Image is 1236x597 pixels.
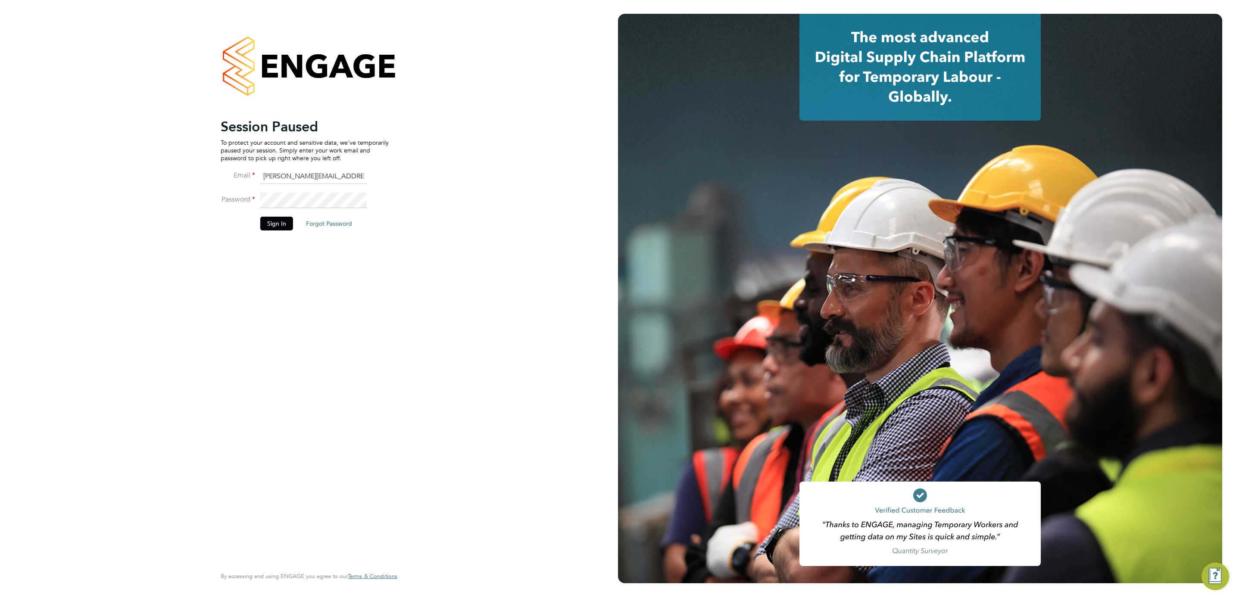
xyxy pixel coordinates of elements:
label: Email [221,171,255,180]
button: Sign In [260,217,293,230]
button: Forgot Password [299,217,359,230]
input: Enter your work email... [260,169,367,184]
label: Password [221,195,255,204]
h2: Session Paused [221,118,389,135]
button: Engage Resource Center [1202,563,1229,590]
a: Terms & Conditions [348,573,397,580]
span: By accessing and using ENGAGE you agree to our [221,572,397,580]
p: To protect your account and sensitive data, we've temporarily paused your session. Simply enter y... [221,139,389,162]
